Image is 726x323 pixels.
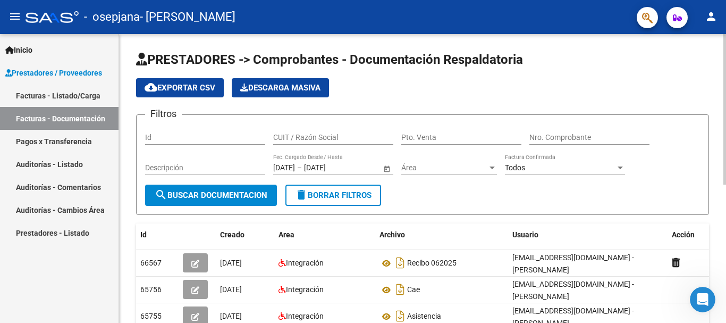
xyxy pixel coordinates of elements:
[216,223,274,246] datatable-header-cell: Creado
[286,285,324,294] span: Integración
[145,83,215,93] span: Exportar CSV
[240,83,320,93] span: Descarga Masiva
[278,230,294,239] span: Area
[401,163,487,172] span: Área
[285,185,381,206] button: Borrar Filtros
[145,185,277,206] button: Buscar Documentacion
[512,253,634,274] span: [EMAIL_ADDRESS][DOMAIN_NAME] - [PERSON_NAME]
[220,312,242,320] span: [DATE]
[136,223,179,246] datatable-header-cell: Id
[508,223,668,246] datatable-header-cell: Usuario
[145,106,182,121] h3: Filtros
[286,259,324,267] span: Integración
[512,230,538,239] span: Usuario
[232,78,329,97] app-download-masive: Descarga masiva de comprobantes (adjuntos)
[140,230,147,239] span: Id
[393,254,407,271] i: Descargar documento
[274,223,375,246] datatable-header-cell: Area
[84,5,140,29] span: - osepjana
[668,223,721,246] datatable-header-cell: Acción
[136,52,523,67] span: PRESTADORES -> Comprobantes - Documentación Respaldatoria
[9,10,21,23] mat-icon: menu
[505,163,525,172] span: Todos
[407,286,420,294] span: Cae
[136,78,224,97] button: Exportar CSV
[295,191,372,200] span: Borrar Filtros
[5,44,32,56] span: Inicio
[304,163,356,172] input: Fecha fin
[5,67,102,79] span: Prestadores / Proveedores
[232,78,329,97] button: Descarga Masiva
[140,285,162,294] span: 65756
[286,312,324,320] span: Integración
[381,163,392,174] button: Open calendar
[672,230,695,239] span: Acción
[155,188,167,201] mat-icon: search
[407,312,441,321] span: Asistencia
[379,230,405,239] span: Archivo
[393,281,407,298] i: Descargar documento
[295,188,308,201] mat-icon: delete
[140,312,162,320] span: 65755
[375,223,508,246] datatable-header-cell: Archivo
[220,285,242,294] span: [DATE]
[140,5,235,29] span: - [PERSON_NAME]
[220,230,244,239] span: Creado
[705,10,717,23] mat-icon: person
[297,163,302,172] span: –
[140,259,162,267] span: 66567
[155,191,267,200] span: Buscar Documentacion
[273,163,295,172] input: Fecha inicio
[407,259,457,268] span: Recibo 062025
[690,287,715,312] iframe: Intercom live chat
[512,280,634,301] span: [EMAIL_ADDRESS][DOMAIN_NAME] - [PERSON_NAME]
[145,81,157,94] mat-icon: cloud_download
[220,259,242,267] span: [DATE]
